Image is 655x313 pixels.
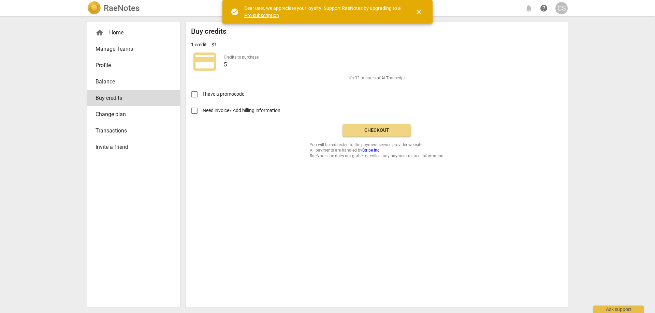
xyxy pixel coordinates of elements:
[87,139,180,155] a: Invite a friend
[349,75,405,81] span: It's 33 minutes of AI Transcript
[96,29,104,37] span: home
[87,90,180,106] a: Buy credits
[593,306,644,313] div: Ask support
[96,29,166,37] div: Home
[87,1,101,15] img: Logo
[191,48,218,75] span: credit_card
[244,13,279,18] a: Pro subscription
[96,45,166,53] span: Manage Teams
[104,3,140,13] h2: RaeNotes
[96,110,166,119] span: Change plan
[203,107,281,114] span: Need invoice? Add billing information
[96,94,166,102] span: Buy credits
[343,124,411,137] button: Checkout
[87,41,180,57] a: Manage Teams
[191,27,227,36] h2: Buy credits
[87,1,140,15] a: LogoRaeNotes
[244,5,403,19] div: Dear user, we appreciate your loyalty! Support RaeNotes by upgrading to a
[231,8,239,16] span: check_circle
[87,74,180,90] a: Balance
[203,91,244,98] span: I have a promocode
[96,127,166,135] span: Transactions
[362,148,380,153] a: Stripe Inc.
[411,4,427,20] button: Close
[348,127,405,134] span: Checkout
[555,2,568,14] button: CS
[191,41,217,48] p: 1 credit = $1
[87,106,180,123] a: Change plan
[310,142,443,159] span: You will be redirected to the payment service provider website. All payments are handled by RaeNo...
[96,61,166,69] span: Profile
[87,57,180,74] a: Profile
[538,2,550,14] a: Help
[96,78,166,86] span: Balance
[224,55,259,59] label: Credits to purchase
[87,25,180,41] div: Home
[540,4,548,12] span: help
[87,123,180,139] a: Transactions
[415,8,423,16] span: close
[96,143,166,151] span: Invite a friend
